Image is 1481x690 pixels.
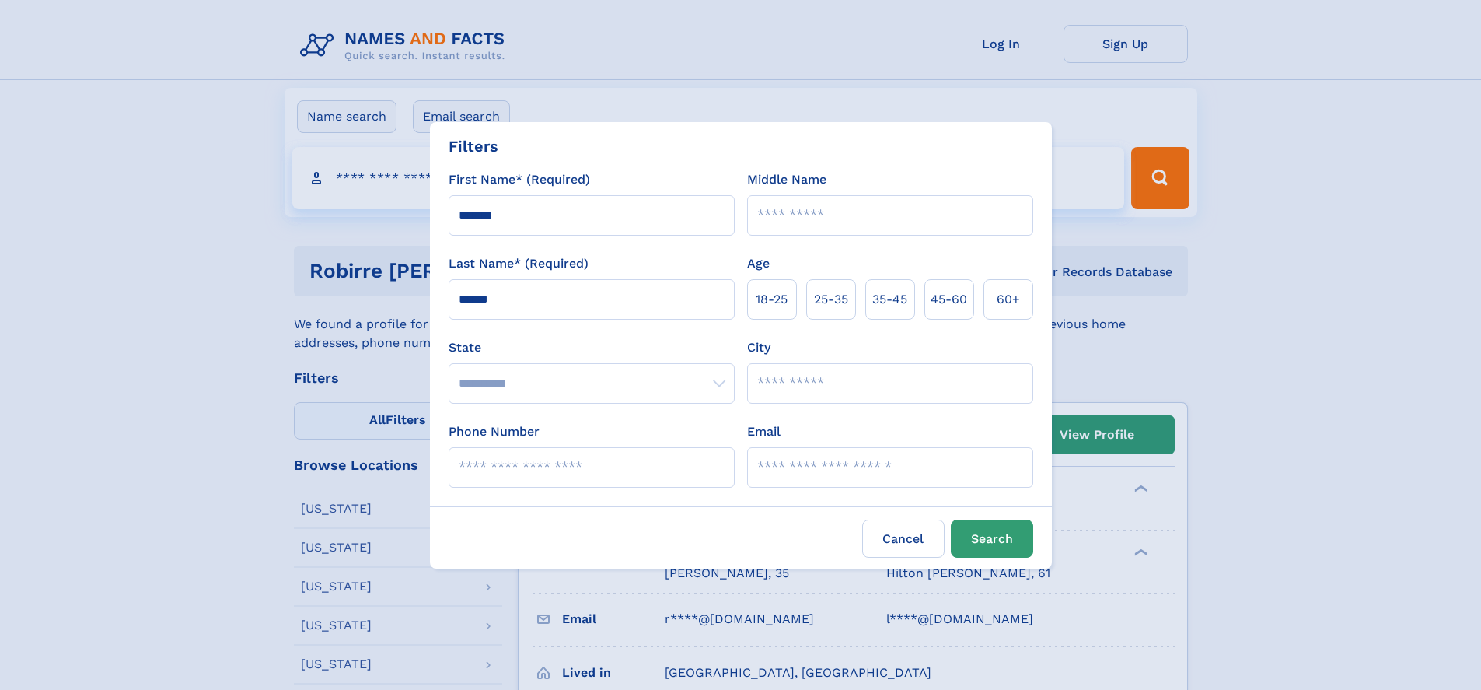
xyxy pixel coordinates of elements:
[747,422,781,441] label: Email
[756,290,788,309] span: 18‑25
[814,290,848,309] span: 25‑35
[449,170,590,189] label: First Name* (Required)
[862,520,945,558] label: Cancel
[449,422,540,441] label: Phone Number
[747,338,770,357] label: City
[747,170,826,189] label: Middle Name
[449,254,589,273] label: Last Name* (Required)
[951,520,1033,558] button: Search
[449,135,498,158] div: Filters
[931,290,967,309] span: 45‑60
[872,290,907,309] span: 35‑45
[997,290,1020,309] span: 60+
[449,338,735,357] label: State
[747,254,770,273] label: Age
